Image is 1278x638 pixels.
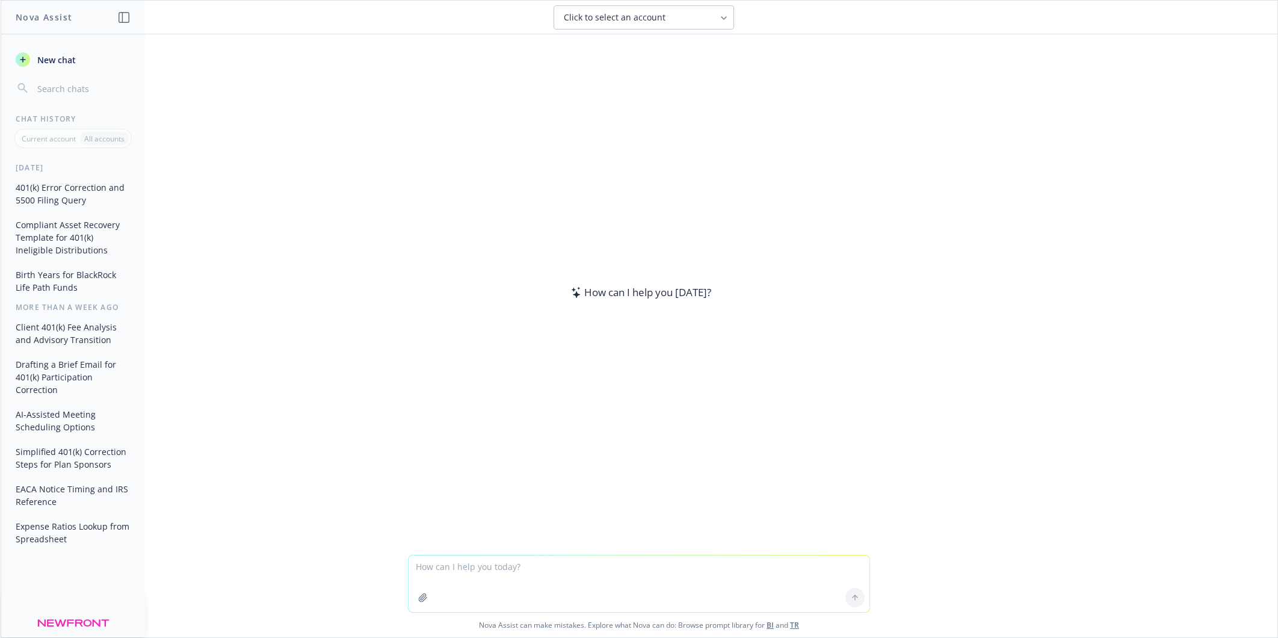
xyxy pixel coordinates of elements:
[1,114,145,124] div: Chat History
[11,178,135,210] button: 401(k) Error Correction and 5500 Filing Query
[5,613,1273,637] span: Nova Assist can make mistakes. Explore what Nova can do: Browse prompt library for and
[790,620,799,630] a: TR
[1,302,145,312] div: More than a week ago
[22,134,76,144] p: Current account
[564,11,665,23] span: Click to select an account
[16,11,72,23] h1: Nova Assist
[11,404,135,437] button: AI-Assisted Meeting Scheduling Options
[11,479,135,512] button: EACA Notice Timing and IRS Reference
[11,317,135,350] button: Client 401(k) Fee Analysis and Advisory Transition
[554,5,734,29] button: Click to select an account
[11,265,135,297] button: Birth Years for BlackRock Life Path Funds
[11,442,135,474] button: Simplified 401(k) Correction Steps for Plan Sponsors
[11,355,135,400] button: Drafting a Brief Email for 401(k) Participation Correction
[35,80,131,97] input: Search chats
[11,516,135,549] button: Expense Ratios Lookup from Spreadsheet
[567,285,711,300] div: How can I help you [DATE]?
[11,49,135,70] button: New chat
[1,163,145,173] div: [DATE]
[35,54,76,66] span: New chat
[11,215,135,260] button: Compliant Asset Recovery Template for 401(k) Ineligible Distributions
[84,134,125,144] p: All accounts
[767,620,774,630] a: BI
